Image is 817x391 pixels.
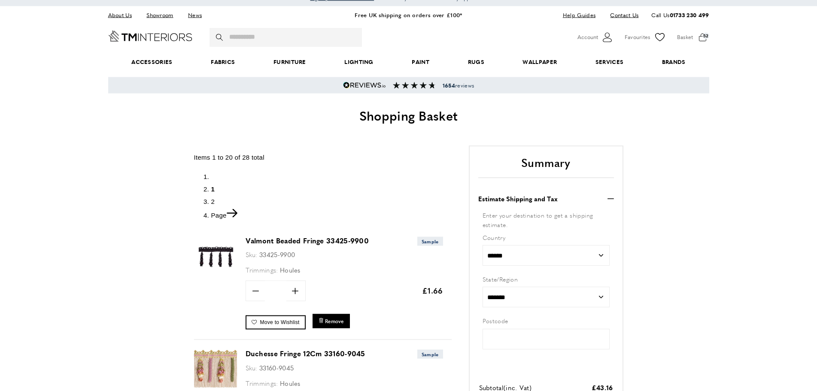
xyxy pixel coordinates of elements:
strong: Estimate Shipping and Tax [478,194,558,204]
a: Showroom [140,9,179,21]
button: Customer Account [577,31,614,44]
a: Valmont Beaded Fringe 33425-9900 [246,236,369,246]
a: Furniture [254,49,325,76]
a: Next [211,212,237,219]
img: Reviews section [393,82,436,89]
label: Country [483,233,610,242]
span: Remove [325,318,344,325]
span: £1.66 [422,285,443,296]
span: Items 1 to 20 of 28 total [194,154,264,161]
a: News [182,9,208,21]
button: Remove Valmont Beaded Fringe 33425-9900 [313,314,350,328]
label: State/Region [483,275,610,284]
img: Reviews.io 5 stars [343,82,386,89]
span: Accessories [112,49,191,76]
span: Sku: [246,250,258,259]
span: reviews [443,82,474,89]
a: Fabrics [191,49,254,76]
span: Account [577,33,598,42]
li: Page 1 [211,184,452,194]
a: Go to Home page [108,31,192,42]
span: 1 [211,185,215,193]
a: 2 [211,198,215,205]
a: Wallpaper [504,49,576,76]
span: Favourites [625,33,650,42]
nav: pagination [194,172,452,221]
span: Sample [417,350,443,359]
button: Estimate Shipping and Tax [478,194,614,204]
span: Houles [280,379,301,388]
a: Free UK shipping on orders over £100* [355,11,462,19]
span: 33425-9900 [259,250,295,259]
a: Favourites [625,31,666,44]
a: Move to Wishlist [246,315,306,329]
strong: 1654 [443,82,455,89]
span: Shopping Basket [359,106,458,124]
button: Search [216,28,225,47]
h2: Summary [478,155,614,179]
a: Paint [393,49,449,76]
span: Sample [417,237,443,246]
span: Houles [280,265,301,274]
img: Valmont Beaded Fringe 33425-9900 [194,236,237,279]
a: 01733 230 499 [670,11,709,19]
a: About Us [108,9,138,21]
div: Enter your destination to get a shipping estimate. [483,211,610,230]
span: Sku: [246,363,258,372]
a: Services [576,49,643,76]
span: 33160-9045 [259,363,294,372]
a: Valmont Beaded Fringe 33425-9900 [194,273,237,280]
a: Brands [643,49,705,76]
a: Rugs [449,49,504,76]
span: Trimmings: [246,265,278,274]
a: Contact Us [604,9,638,21]
label: Postcode [483,316,610,326]
a: Help Guides [556,9,602,21]
a: Lighting [325,49,393,76]
span: Move to Wishlist [260,319,300,325]
p: Call Us [651,11,709,20]
span: Trimmings: [246,379,278,388]
a: Duchesse Fringe 12Cm 33160-9045 [246,349,365,358]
